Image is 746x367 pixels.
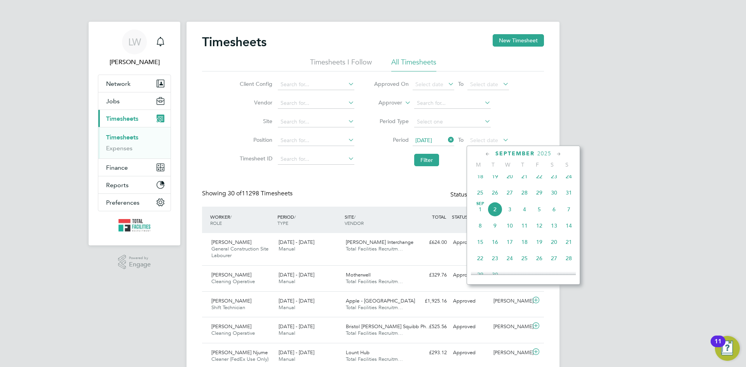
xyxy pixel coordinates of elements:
[715,336,740,361] button: Open Resource Center, 11 new notifications
[456,135,466,145] span: To
[493,34,544,47] button: New Timesheet
[278,154,354,165] input: Search for...
[106,164,128,171] span: Finance
[279,356,295,362] span: Manual
[279,323,314,330] span: [DATE] - [DATE]
[279,304,295,311] span: Manual
[547,235,561,249] span: 20
[202,34,267,50] h2: Timesheets
[345,220,364,226] span: VENDOR
[561,169,576,184] span: 24
[473,251,488,266] span: 22
[211,239,251,245] span: [PERSON_NAME]
[106,144,132,152] a: Expenses
[517,251,532,266] span: 25
[310,57,372,71] li: Timesheets I Follow
[279,297,314,304] span: [DATE] - [DATE]
[230,214,232,220] span: /
[354,214,356,220] span: /
[211,356,268,362] span: Cleaner (FedEx Use Only)
[410,295,450,308] div: £1,925.16
[279,349,314,356] span: [DATE] - [DATE]
[559,161,574,168] span: S
[118,255,151,270] a: Powered byEngage
[278,79,354,90] input: Search for...
[237,118,272,125] label: Site
[279,330,295,336] span: Manual
[530,161,545,168] span: F
[98,30,171,67] a: LW[PERSON_NAME]
[98,92,171,110] button: Jobs
[374,118,409,125] label: Period Type
[211,330,255,336] span: Cleaning Operative
[473,185,488,200] span: 25
[488,169,502,184] span: 19
[414,98,491,109] input: Search for...
[517,235,532,249] span: 18
[237,136,272,143] label: Position
[545,161,559,168] span: S
[470,137,498,144] span: Select date
[547,218,561,233] span: 13
[502,218,517,233] span: 10
[488,235,502,249] span: 16
[346,304,403,311] span: Total Facilities Recruitm…
[279,278,295,285] span: Manual
[346,239,413,245] span: [PERSON_NAME] Interchange
[106,134,138,141] a: Timesheets
[450,210,490,224] div: STATUS
[391,57,436,71] li: All Timesheets
[343,210,410,230] div: SITE
[517,218,532,233] span: 11
[488,267,502,282] span: 30
[502,235,517,249] span: 17
[532,235,547,249] span: 19
[210,220,222,226] span: ROLE
[537,150,551,157] span: 2025
[374,136,409,143] label: Period
[98,75,171,92] button: Network
[98,176,171,193] button: Reports
[470,81,498,88] span: Select date
[346,245,403,252] span: Total Facilities Recruitm…
[202,190,294,198] div: Showing
[211,349,268,356] span: [PERSON_NAME] Njume
[532,218,547,233] span: 12
[547,251,561,266] span: 27
[129,255,151,261] span: Powered by
[488,218,502,233] span: 9
[211,245,268,259] span: General Construction Site Labourer
[532,202,547,217] span: 5
[98,159,171,176] button: Finance
[346,271,371,278] span: Motherwell
[432,214,446,220] span: TOTAL
[374,80,409,87] label: Approved On
[517,202,532,217] span: 4
[211,297,251,304] span: [PERSON_NAME]
[517,185,532,200] span: 28
[98,110,171,127] button: Timesheets
[490,295,531,308] div: [PERSON_NAME]
[294,214,296,220] span: /
[488,202,502,217] span: 2
[211,271,251,278] span: [PERSON_NAME]
[211,278,255,285] span: Cleaning Operative
[89,22,180,245] nav: Main navigation
[98,194,171,211] button: Preferences
[561,202,576,217] span: 7
[278,117,354,127] input: Search for...
[106,115,138,122] span: Timesheets
[547,169,561,184] span: 23
[547,202,561,217] span: 6
[106,181,129,189] span: Reports
[98,219,171,231] a: Go to home page
[502,185,517,200] span: 27
[237,155,272,162] label: Timesheet ID
[456,79,466,89] span: To
[228,190,242,197] span: 30 of
[128,37,141,47] span: LW
[450,295,490,308] div: Approved
[279,239,314,245] span: [DATE] - [DATE]
[277,220,288,226] span: TYPE
[715,341,722,351] div: 11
